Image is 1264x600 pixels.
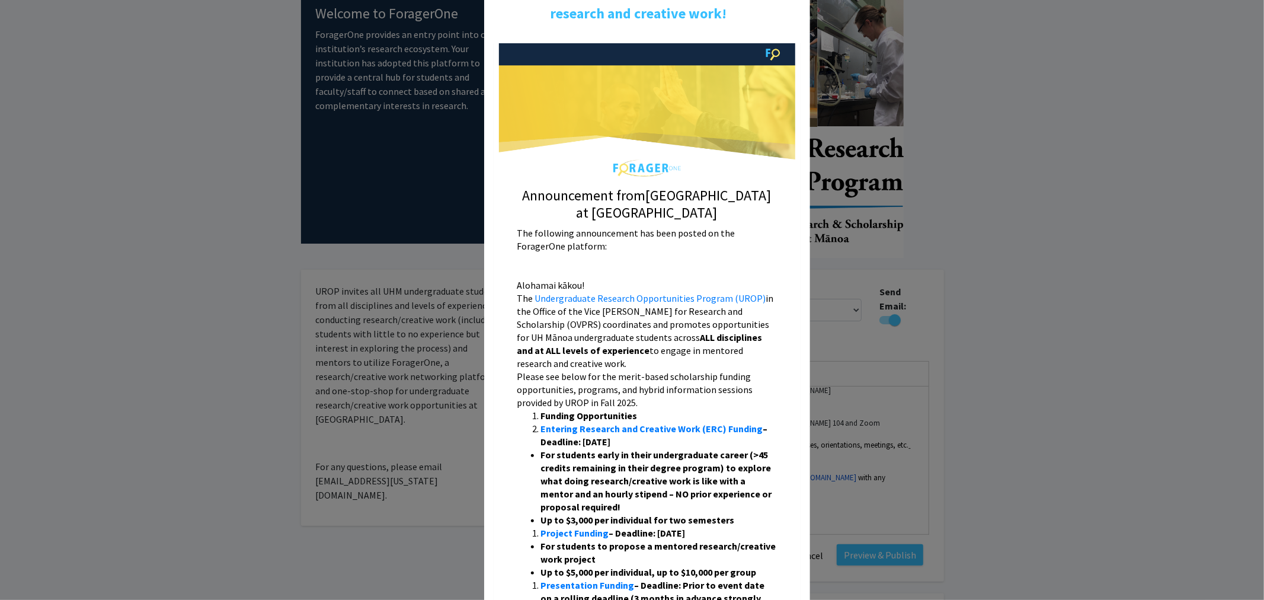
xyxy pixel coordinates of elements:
span: The [517,292,533,304]
strong: For students to propose a mentored research/creative work project [541,540,776,565]
span: to engage in mentored research and creative work. [517,344,744,369]
a: Entering Research and Creative Work (ERC) Funding [541,423,763,435]
span: in the Office of the Vice [PERSON_NAME] for Research and Scholarship (OVPRS) coordinates and prom... [517,292,774,343]
strong: Up to $3,000 per individual for two semesters [541,514,735,526]
strong: Up to $5,000 per individual, up to $10,000 per group [541,566,757,578]
strong: – Deadline: [DATE] [609,527,686,539]
a: Undergraduate Research Opportunities Program (UROP) [535,292,766,304]
a: Presentation Funding [541,579,635,591]
span: mai kākou! [541,279,585,291]
h4: Announcement from [517,187,777,222]
strong: Funding Opportunities [541,410,638,422]
div: The following announcement has been posted on the ForagerOne platform: [517,226,777,253]
strong: ALL disciplines and at ALL levels of experience [517,331,763,356]
strong: – Deadline: [DATE] [541,423,768,448]
span: [GEOGRAPHIC_DATA] at [GEOGRAPHIC_DATA] [577,186,772,222]
span: Aloha [517,279,541,291]
strong: For students early in their undergraduate career (>45 credits remaining in their degree program) ... [541,449,772,513]
iframe: Chat [9,547,50,591]
a: Project Funding [541,527,609,539]
span: Please see below for the merit-based scholarship funding opportunities, programs, and hybrid info... [517,371,753,408]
